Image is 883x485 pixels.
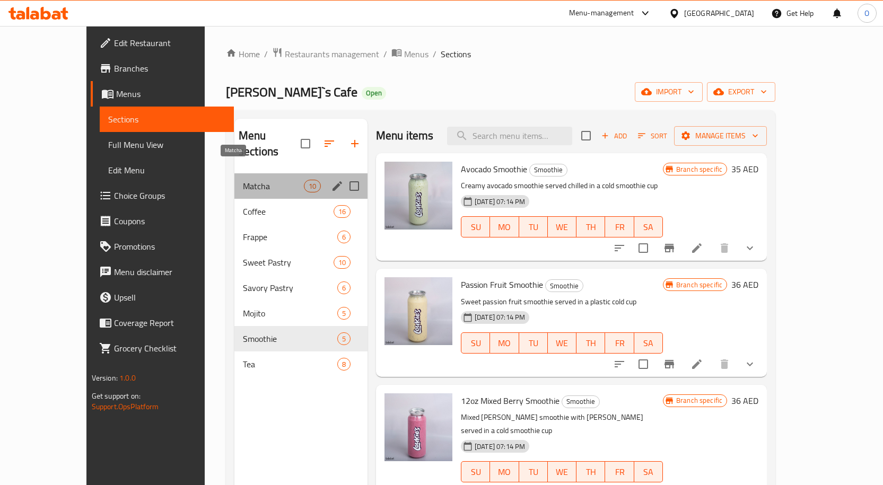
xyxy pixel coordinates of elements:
nav: Menu sections [234,169,368,381]
div: Open [362,87,386,100]
span: 1.0.0 [119,371,136,385]
div: Smoothie5 [234,326,368,351]
div: Menu-management [569,7,634,20]
button: TH [576,461,605,482]
span: MO [494,336,514,351]
span: Edit Restaurant [114,37,225,49]
a: Edit menu item [690,358,703,371]
span: WE [552,336,572,351]
span: Sort sections [317,131,342,156]
span: [PERSON_NAME]`s Cafe [226,80,357,104]
button: Add section [342,131,368,156]
button: Branch-specific-item [657,235,682,261]
button: TU [519,216,548,237]
button: TU [519,332,548,354]
div: Smoothie [545,279,583,292]
button: FR [605,332,634,354]
div: items [337,231,351,243]
span: FR [609,464,630,480]
button: sort-choices [607,235,632,261]
span: Promotions [114,240,225,253]
button: TH [576,332,605,354]
span: SA [639,336,659,351]
span: FR [609,219,630,235]
button: export [707,82,775,102]
span: 5 [338,334,350,344]
button: import [635,82,703,102]
button: show more [737,235,763,261]
div: Sweet Pastry10 [234,250,368,275]
button: SU [461,216,490,237]
span: TU [523,219,544,235]
button: SA [634,332,663,354]
span: Branch specific [672,395,727,405]
span: SU [466,336,486,351]
span: Coupons [114,215,225,227]
button: Sort [635,128,670,144]
span: WE [552,464,572,480]
span: Menu disclaimer [114,266,225,278]
a: Edit menu item [690,242,703,254]
span: SU [466,464,486,480]
span: Tea [243,358,337,371]
button: SA [634,216,663,237]
button: SU [461,461,490,482]
div: Tea8 [234,351,368,377]
div: Savory Pastry [243,281,337,294]
span: MO [494,219,514,235]
div: Frappe6 [234,224,368,250]
span: Grocery Checklist [114,342,225,355]
span: Sections [441,48,471,60]
div: items [337,307,351,320]
svg: Show Choices [744,242,756,254]
span: Branch specific [672,164,727,174]
span: Mojito [243,307,337,320]
h6: 36 AED [731,277,758,292]
button: edit [329,178,345,194]
span: Branch specific [672,280,727,290]
h2: Menu items [376,128,434,144]
a: Branches [91,56,234,81]
span: TU [523,464,544,480]
span: Manage items [683,129,758,143]
span: TH [581,464,601,480]
span: MO [494,464,514,480]
a: Coverage Report [91,310,234,336]
span: 10 [334,258,350,268]
span: Restaurants management [285,48,379,60]
span: Get support on: [92,389,141,403]
li: / [383,48,387,60]
span: [DATE] 07:14 PM [470,442,529,452]
button: SU [461,332,490,354]
span: Avocado Smoothie [461,161,527,177]
a: Upsell [91,285,234,310]
button: Manage items [674,126,767,146]
span: Menus [404,48,429,60]
div: Smoothie [562,395,600,408]
div: Frappe [243,231,337,243]
button: WE [548,216,576,237]
span: Select to update [632,353,654,375]
a: Menus [391,47,429,61]
span: Select section [575,125,597,147]
a: Support.OpsPlatform [92,400,159,413]
div: items [334,205,351,218]
span: Sweet Pastry [243,256,334,269]
span: FR [609,336,630,351]
button: MO [490,332,519,354]
div: Mojito5 [234,301,368,326]
span: TH [581,336,601,351]
span: SA [639,219,659,235]
a: Full Menu View [100,132,234,157]
div: Smoothie [529,164,567,177]
div: items [337,332,351,345]
span: [DATE] 07:14 PM [470,197,529,207]
a: Promotions [91,234,234,259]
a: Edit Restaurant [91,30,234,56]
span: Smoothie [530,164,567,176]
span: 12oz Mixed Berry Smoothie [461,393,559,409]
span: SU [466,219,486,235]
div: items [337,358,351,371]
